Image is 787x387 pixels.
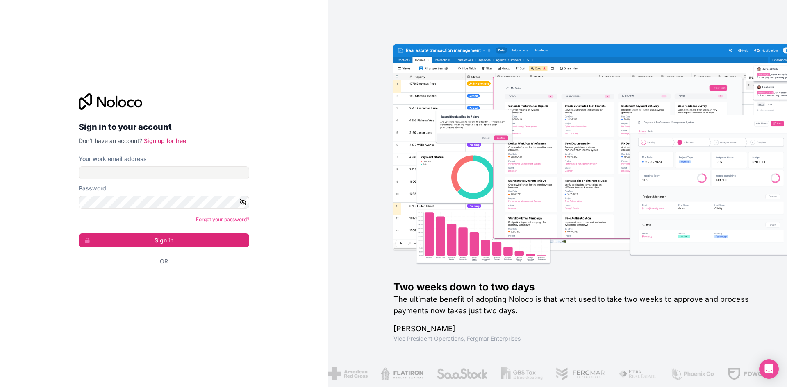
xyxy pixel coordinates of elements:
[328,367,368,380] img: /assets/american-red-cross-BAupjrZR.png
[79,155,147,163] label: Your work email address
[670,367,714,380] img: /assets/phoenix-BREaitsQ.png
[759,359,779,379] div: Open Intercom Messenger
[160,257,168,265] span: Or
[196,216,249,222] a: Forgot your password?
[381,367,423,380] img: /assets/flatiron-C8eUkumj.png
[79,233,249,247] button: Sign in
[79,196,249,209] input: Password
[75,274,247,292] iframe: Sign in with Google Button
[556,367,606,380] img: /assets/fergmar-CudnrXN5.png
[79,137,142,144] span: Don't have an account?
[79,184,106,192] label: Password
[79,120,249,134] h2: Sign in to your account
[393,323,761,335] h1: [PERSON_NAME]
[393,281,761,294] h1: Two weeks down to two days
[79,166,249,179] input: Email address
[501,367,543,380] img: /assets/gbstax-C-GtDUiK.png
[728,367,776,380] img: /assets/fdworks-Bi04fVtw.png
[393,294,761,317] h2: The ultimate benefit of adopting Noloco is that what used to take two weeks to approve and proces...
[144,137,186,144] a: Sign up for free
[393,335,761,343] h1: Vice President Operations , Fergmar Enterprises
[619,367,657,380] img: /assets/fiera-fwj2N5v4.png
[437,367,488,380] img: /assets/saastock-C6Zbiodz.png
